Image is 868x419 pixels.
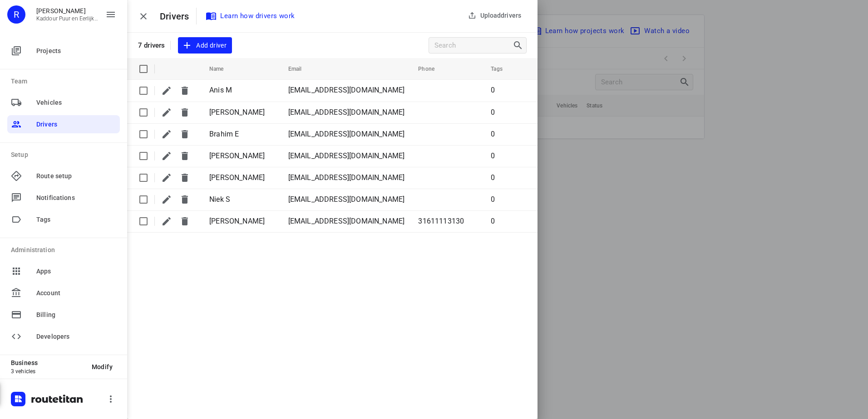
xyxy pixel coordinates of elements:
span: Olivier S. [209,217,265,225]
button: Edit [158,169,176,187]
span: Drivers [36,120,116,129]
span: Add driver [183,40,227,51]
p: Rachid Kaddour [36,7,98,15]
span: Phone [418,63,446,74]
span: Niekstijvers@live.com [288,195,405,204]
span: anis.abdellatif@hotmail.com [288,86,405,94]
span: Notifications [36,193,116,203]
span: 0 [491,86,495,94]
button: Edit [158,82,176,100]
button: Edit [158,103,176,122]
p: Business [11,359,84,366]
span: Email [288,63,314,74]
input: Search drivers [434,39,513,53]
span: Learn how drivers work [207,10,295,22]
p: Setup [11,150,120,160]
div: Search [513,40,526,51]
p: Administration [11,245,120,255]
button: Edit [158,190,176,209]
button: Edit [158,125,176,143]
button: Add driver [178,37,232,54]
span: 0 [491,130,495,138]
span: Jeffreyelout@live.nl [288,151,405,160]
span: Tags [491,63,514,74]
span: jermaine.coutinho2025@hotmail.com [288,173,405,182]
button: Edit [158,147,176,165]
span: Billing [36,310,116,320]
span: Route setup [36,171,116,181]
span: Delete [176,212,194,230]
span: Brahim E [209,130,239,138]
span: 0 [491,108,495,117]
span: 0 [491,151,495,160]
p: Drivers [160,10,196,23]
span: Anis M [209,86,232,94]
p: Kaddour Puur en Eerlijk Vlees B.V. [36,15,98,22]
span: 0 [491,195,495,204]
span: Vehicles [36,98,116,107]
span: 0 [491,173,495,182]
span: Delete [176,190,194,209]
span: Upload drivers [468,11,521,20]
span: Jeffrey E [209,151,265,160]
a: Learn how drivers work [204,8,298,24]
span: Delete [176,125,194,143]
span: 0 [491,217,495,225]
span: Jermaine C [209,173,265,182]
span: Delete [176,103,194,122]
span: Delete [176,147,194,165]
span: Developers [36,332,116,341]
button: Uploaddrivers [464,7,527,24]
span: Tags [36,215,116,224]
span: Account [36,288,116,298]
p: Team [11,77,120,86]
span: oli4smits@gmail.com [288,217,405,225]
p: 7 drivers [138,41,165,49]
span: Modify [92,363,113,370]
p: 3 vehicles [11,368,84,375]
span: Apps [36,267,116,276]
span: Anwarkasmi@hotmail.com [288,108,405,117]
span: brahim_elcaid@live.nl [288,130,405,138]
span: 31611113130 [418,217,464,225]
span: Projects [36,46,116,56]
button: Edit [158,212,176,230]
span: Niek S [209,195,230,204]
span: Name [209,63,236,74]
span: Delete [176,82,194,100]
span: Anwar k. [209,108,265,117]
div: R [7,5,25,24]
